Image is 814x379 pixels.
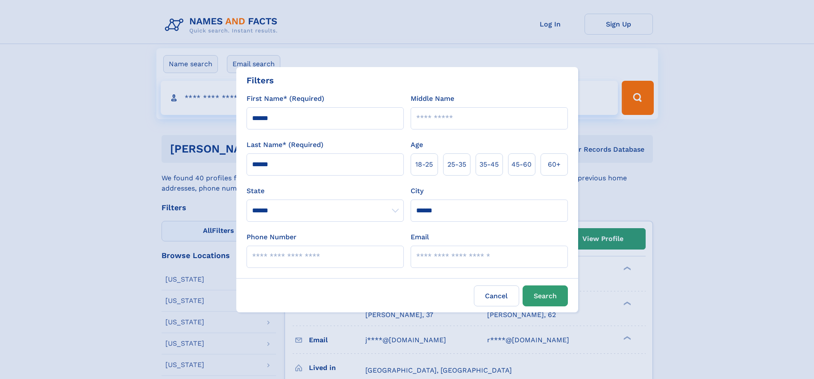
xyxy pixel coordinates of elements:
label: Cancel [474,285,519,306]
span: 35‑45 [479,159,499,170]
label: Age [411,140,423,150]
label: Email [411,232,429,242]
span: 60+ [548,159,561,170]
span: 45‑60 [511,159,532,170]
div: Filters [247,74,274,87]
label: Middle Name [411,94,454,104]
label: Last Name* (Required) [247,140,323,150]
span: 25‑35 [447,159,466,170]
label: Phone Number [247,232,297,242]
label: State [247,186,404,196]
label: First Name* (Required) [247,94,324,104]
label: City [411,186,423,196]
span: 18‑25 [415,159,433,170]
button: Search [523,285,568,306]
